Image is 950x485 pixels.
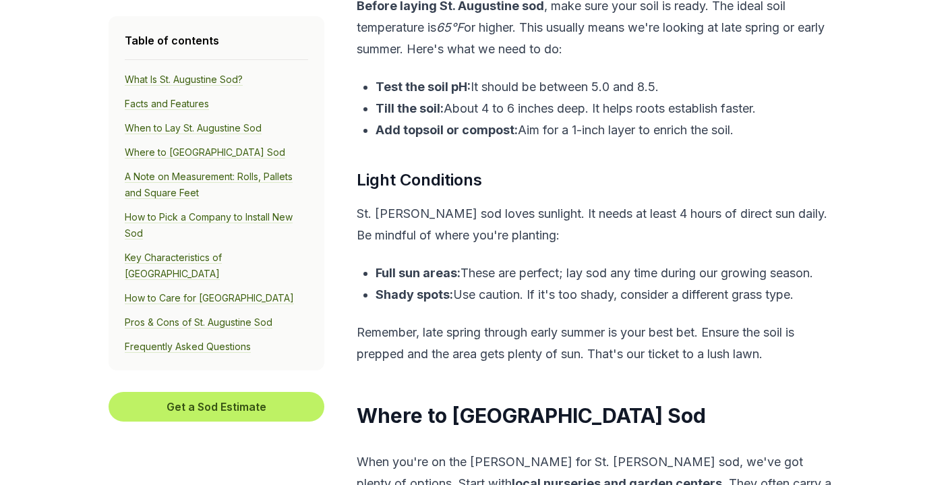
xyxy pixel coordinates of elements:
[376,287,453,302] b: Shady spots:
[357,203,839,246] p: St. [PERSON_NAME] sod loves sunlight. It needs at least 4 hours of direct sun daily. Be mindful o...
[436,20,464,34] i: 65°F
[125,122,262,134] a: When to Lay St. Augustine Sod
[125,74,243,86] a: What Is St. Augustine Sod?
[376,101,444,115] b: Till the soil:
[357,322,839,365] p: Remember, late spring through early summer is your best bet. Ensure the soil is prepped and the a...
[125,252,222,280] a: Key Characteristics of [GEOGRAPHIC_DATA]
[376,262,839,284] p: These are perfect; lay sod any time during our growing season.
[357,403,839,430] h2: Where to [GEOGRAPHIC_DATA] Sod
[376,80,471,94] b: Test the soil pH:
[376,123,518,137] b: Add topsoil or compost:
[125,32,308,49] h4: Table of contents
[125,211,293,239] a: How to Pick a Company to Install New Sod
[376,284,839,306] p: Use caution. If it's too shady, consider a different grass type.
[125,292,294,304] a: How to Care for [GEOGRAPHIC_DATA]
[376,76,839,98] p: It should be between 5.0 and 8.5.
[125,316,272,329] a: Pros & Cons of St. Augustine Sod
[125,98,209,110] a: Facts and Features
[125,341,251,353] a: Frequently Asked Questions
[109,392,324,422] button: Get a Sod Estimate
[357,168,839,192] h3: Light Conditions
[376,266,461,280] b: Full sun areas:
[376,119,839,141] p: Aim for a 1-inch layer to enrich the soil.
[125,171,293,199] a: A Note on Measurement: Rolls, Pallets and Square Feet
[125,146,285,159] a: Where to [GEOGRAPHIC_DATA] Sod
[376,98,839,119] p: About 4 to 6 inches deep. It helps roots establish faster.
